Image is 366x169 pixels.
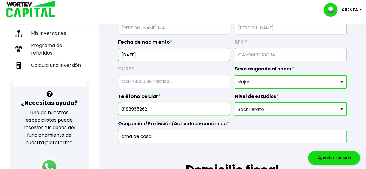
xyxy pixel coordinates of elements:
[118,121,347,130] label: Ocupación/Profesión/Actividad económica
[118,39,230,48] label: Fecha de nacimiento
[13,27,86,39] a: Mis inversiones
[13,59,86,71] a: Calcula una inversión
[15,62,22,69] img: calculadora-icon.17d418c4.svg
[308,151,360,165] div: Agendar llamada
[121,75,228,88] input: 18 caracteres
[121,48,228,61] input: DD/MM/AAAA
[21,99,78,107] h3: ¿Necesitas ayuda?
[15,46,22,52] img: recomiendanos-icon.9b8e9327.svg
[324,3,342,17] img: profile-image
[235,93,347,102] label: Nivel de estudios
[118,66,230,75] label: CURP
[15,30,22,37] img: inversiones-icon.6695dc30.svg
[18,109,81,146] p: Uno de nuestros especialistas puede resolver tus dudas del funcionamiento de nuestra plataforma.
[237,48,344,61] input: 13 caracteres
[13,39,86,59] a: Programa de referidos
[235,66,347,75] label: Sexo asignado al nacer
[358,9,366,11] img: icon-down
[342,5,358,14] p: Cuenta
[121,102,228,115] input: 10 dígitos
[118,93,230,102] label: Teléfono celular
[235,39,347,48] label: RFC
